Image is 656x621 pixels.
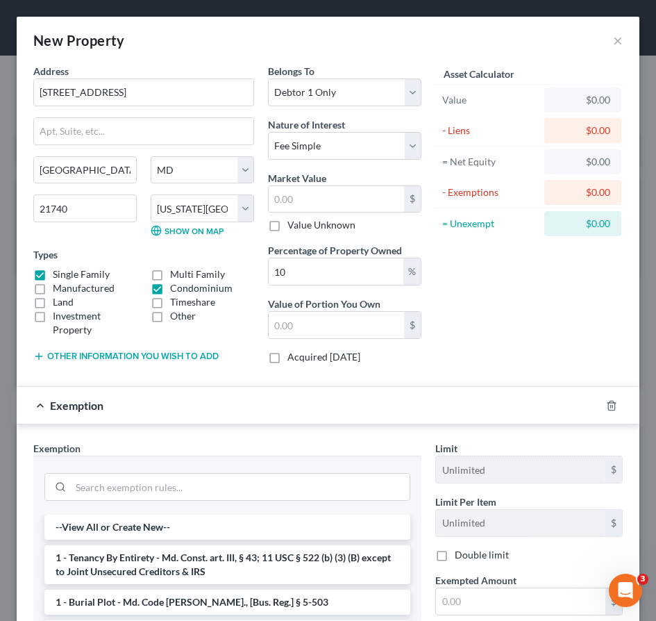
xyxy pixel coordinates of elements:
input: Apt, Suite, etc... [34,118,253,144]
label: Value Unknown [287,218,355,232]
input: -- [436,456,605,483]
div: $0.00 [555,185,610,199]
iframe: Intercom live chat [609,574,642,607]
label: Types [33,247,58,262]
div: $ [404,312,421,338]
input: Enter zip... [33,194,137,222]
div: $ [605,510,622,536]
label: Investment Property [53,309,137,337]
li: 1 - Tenancy By Entirety - Md. Const. art. III, § 43; 11 USC § 522 (b) (3) (B) except to Joint Uns... [44,545,410,584]
div: Value [442,93,539,107]
div: - Exemptions [442,185,539,199]
label: Limit Per Item [435,495,496,509]
label: Manufactured [53,281,115,295]
span: Limit [435,442,457,454]
span: Belongs To [268,65,314,77]
button: × [613,32,623,49]
li: --View All or Create New-- [44,515,410,540]
input: -- [436,510,605,536]
label: Acquired [DATE] [287,350,360,364]
label: Double limit [455,548,509,562]
label: Asset Calculator [444,67,514,81]
input: 0.00 [269,186,404,213]
div: $ [605,456,622,483]
div: $0.00 [555,93,610,107]
label: Value of Portion You Own [268,297,380,311]
label: Single Family [53,267,110,281]
div: $ [605,588,622,615]
label: Land [53,295,74,309]
label: Nature of Interest [268,117,345,132]
input: Enter city... [34,157,136,183]
a: Show on Map [151,225,224,236]
span: 3 [637,574,648,585]
div: $0.00 [555,124,610,138]
div: $0.00 [555,217,610,231]
input: 0.00 [269,312,404,338]
label: Other [170,309,196,323]
div: - Liens [442,124,539,138]
div: % [403,258,421,285]
label: Market Value [268,171,326,185]
label: Multi Family [170,267,225,281]
span: Exemption [33,442,81,454]
label: Timeshare [170,295,215,309]
button: Other information you wish to add [33,351,219,362]
label: Percentage of Property Owned [268,243,402,258]
input: Search exemption rules... [71,474,410,500]
span: Exemption [50,399,103,412]
span: Exempted Amount [435,574,516,586]
input: Enter address... [34,79,253,106]
li: 1 - Burial Plot - Md. Code [PERSON_NAME]., [Bus. Reg.] § 5-503 [44,590,410,615]
input: 0.00 [269,258,403,285]
label: Condominium [170,281,233,295]
div: = Unexempt [442,217,539,231]
div: $0.00 [555,155,610,169]
input: 0.00 [436,588,605,615]
div: New Property [33,31,125,50]
span: Address [33,65,69,77]
div: $ [404,186,421,213]
div: = Net Equity [442,155,539,169]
